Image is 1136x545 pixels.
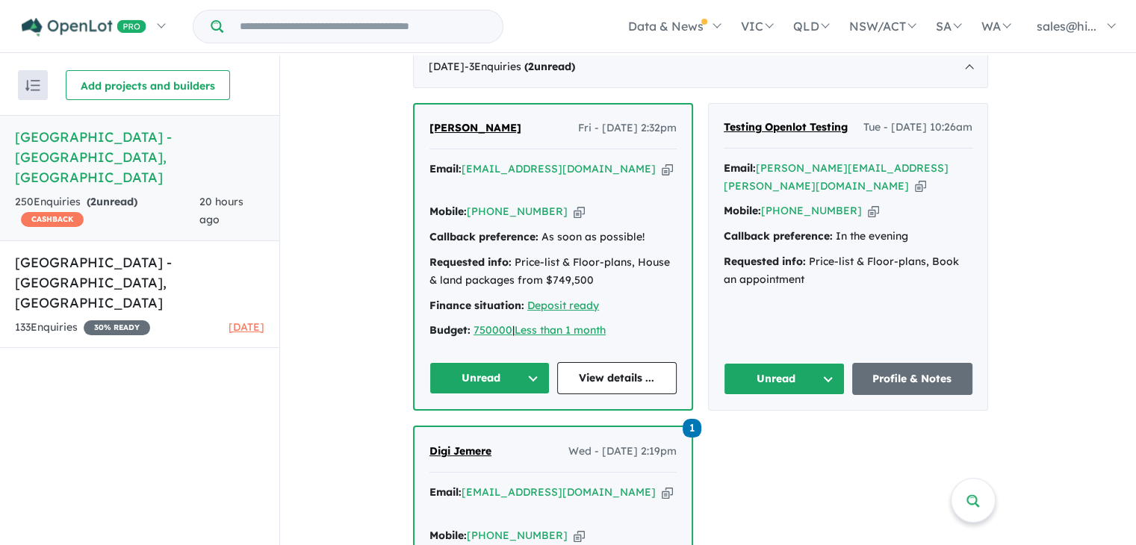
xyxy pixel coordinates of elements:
strong: ( unread) [524,60,575,73]
strong: Requested info: [429,255,512,269]
a: Testing Openlot Testing [724,119,848,137]
strong: Callback preference: [429,230,538,243]
button: Copy [574,204,585,219]
div: As soon as possible! [429,228,677,246]
button: Unread [724,363,845,395]
div: 133 Enquir ies [15,319,150,337]
span: 20 hours ago [199,195,243,226]
strong: Mobile: [724,204,761,217]
input: Try estate name, suburb, builder or developer [226,10,500,43]
button: Copy [868,203,879,219]
strong: Budget: [429,323,471,337]
a: [PHONE_NUMBER] [761,204,862,217]
button: Copy [662,161,673,177]
span: Wed - [DATE] 2:19pm [568,443,677,461]
span: Tue - [DATE] 10:26am [863,119,972,137]
span: 1 [683,419,701,437]
a: [PHONE_NUMBER] [467,529,568,542]
span: Testing Openlot Testing [724,120,848,134]
span: 2 [528,60,534,73]
strong: Mobile: [429,205,467,218]
div: 250 Enquir ies [15,193,199,229]
strong: Email: [429,485,462,499]
strong: Requested info: [724,255,806,268]
div: Price-list & Floor-plans, Book an appointment [724,253,972,289]
a: 750000 [474,323,512,337]
button: Copy [662,485,673,500]
strong: Finance situation: [429,299,524,312]
a: 1 [683,417,701,437]
span: [DATE] [229,320,264,334]
img: sort.svg [25,80,40,91]
button: Copy [915,178,926,194]
img: Openlot PRO Logo White [22,18,146,37]
a: View details ... [557,362,677,394]
div: In the evening [724,228,972,246]
div: | [429,322,677,340]
button: Unread [429,362,550,394]
span: 30 % READY [84,320,150,335]
strong: Callback preference: [724,229,833,243]
h5: [GEOGRAPHIC_DATA] - [GEOGRAPHIC_DATA] , [GEOGRAPHIC_DATA] [15,127,264,187]
a: Deposit ready [527,299,599,312]
strong: ( unread) [87,195,137,208]
a: [EMAIL_ADDRESS][DOMAIN_NAME] [462,162,656,175]
strong: Mobile: [429,529,467,542]
a: Digi Jemere [429,443,491,461]
span: sales@hi... [1037,19,1096,34]
a: Profile & Notes [852,363,973,395]
a: Less than 1 month [515,323,606,337]
a: [PHONE_NUMBER] [467,205,568,218]
span: - 3 Enquir ies [465,60,575,73]
button: Add projects and builders [66,70,230,100]
span: 2 [90,195,96,208]
span: Digi Jemere [429,444,491,458]
button: Copy [574,528,585,544]
div: [DATE] [413,46,988,88]
span: [PERSON_NAME] [429,121,521,134]
a: [PERSON_NAME][EMAIL_ADDRESS][PERSON_NAME][DOMAIN_NAME] [724,161,949,193]
span: CASHBACK [21,212,84,227]
h5: [GEOGRAPHIC_DATA] - [GEOGRAPHIC_DATA] , [GEOGRAPHIC_DATA] [15,252,264,313]
strong: Email: [429,162,462,175]
div: Price-list & Floor-plans, House & land packages from $749,500 [429,254,677,290]
a: [PERSON_NAME] [429,119,521,137]
strong: Email: [724,161,756,175]
a: [EMAIL_ADDRESS][DOMAIN_NAME] [462,485,656,499]
span: Fri - [DATE] 2:32pm [578,119,677,137]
